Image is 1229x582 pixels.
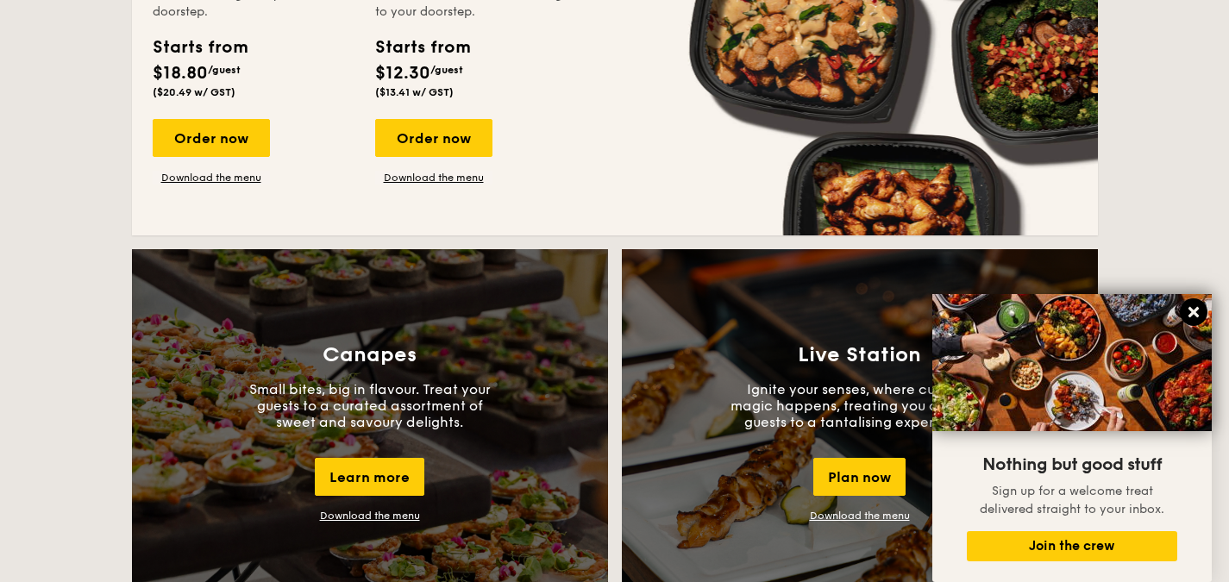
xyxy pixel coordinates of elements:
[315,458,424,496] div: Learn more
[375,119,492,157] div: Order now
[980,484,1164,516] span: Sign up for a welcome treat delivered straight to your inbox.
[982,454,1162,475] span: Nothing but good stuff
[798,343,921,367] h3: Live Station
[375,34,469,60] div: Starts from
[153,86,235,98] span: ($20.49 w/ GST)
[153,171,270,185] a: Download the menu
[153,34,247,60] div: Starts from
[430,64,463,76] span: /guest
[375,86,454,98] span: ($13.41 w/ GST)
[810,510,910,522] a: Download the menu
[813,458,906,496] div: Plan now
[731,381,989,430] p: Ignite your senses, where culinary magic happens, treating you and your guests to a tantalising e...
[208,64,241,76] span: /guest
[375,63,430,84] span: $12.30
[153,119,270,157] div: Order now
[375,171,492,185] a: Download the menu
[967,531,1177,561] button: Join the crew
[1180,298,1207,326] button: Close
[320,510,420,522] a: Download the menu
[153,63,208,84] span: $18.80
[241,381,499,430] p: Small bites, big in flavour. Treat your guests to a curated assortment of sweet and savoury delig...
[932,294,1212,431] img: DSC07876-Edit02-Large.jpeg
[323,343,417,367] h3: Canapes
